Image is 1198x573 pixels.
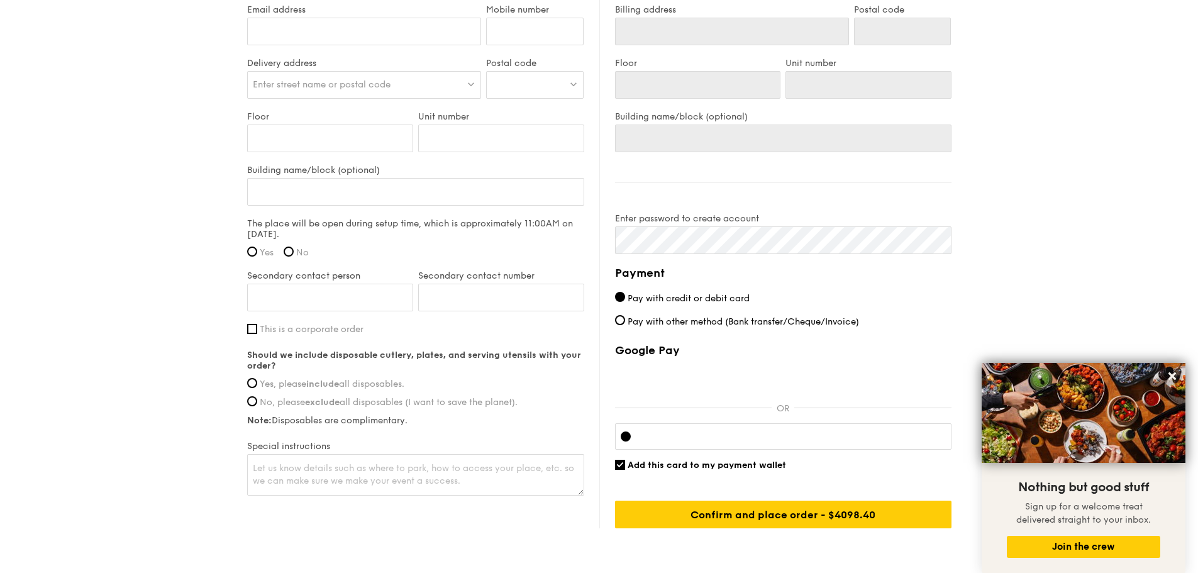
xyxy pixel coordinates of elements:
input: Yes [247,247,257,257]
input: Confirm and place order - $4098.40 [615,501,951,528]
label: Delivery address [247,58,482,69]
iframe: Secure payment button frame [615,365,951,392]
label: Google Pay [615,343,951,357]
span: Pay with credit or debit card [628,293,750,304]
label: Building name/block (optional) [615,111,951,122]
label: Special instructions [247,441,584,452]
h4: Payment [615,264,951,282]
img: icon-dropdown.fa26e9f9.svg [467,79,475,89]
label: Enter password to create account [615,213,951,224]
label: Billing address [615,4,849,15]
label: Disposables are complimentary. [247,415,584,426]
span: Sign up for a welcome treat delivered straight to your inbox. [1016,501,1151,525]
button: Close [1162,366,1182,386]
label: Floor [247,111,413,122]
input: Pay with other method (Bank transfer/Cheque/Invoice) [615,315,625,325]
input: Pay with credit or debit card [615,292,625,302]
span: Yes, please all disposables. [260,379,404,389]
label: Secondary contact person [247,270,413,281]
label: Building name/block (optional) [247,165,584,175]
input: No [284,247,294,257]
span: Yes [260,247,274,258]
p: OR [772,403,794,414]
input: No, pleaseexcludeall disposables (I want to save the planet). [247,396,257,406]
label: Unit number [785,58,951,69]
img: icon-dropdown.fa26e9f9.svg [569,79,578,89]
strong: Should we include disposable cutlery, plates, and serving utensils with your order? [247,350,581,371]
span: Add this card to my payment wallet [628,460,786,470]
label: Mobile number [486,4,584,15]
strong: exclude [305,397,340,408]
span: Pay with other method (Bank transfer/Cheque/Invoice) [628,316,859,327]
iframe: Secure card payment input frame [641,431,946,442]
label: Email address [247,4,482,15]
span: Enter street name or postal code [253,79,391,90]
label: Secondary contact number [418,270,584,281]
span: No [296,247,309,258]
strong: include [306,379,339,389]
label: Unit number [418,111,584,122]
label: Postal code [486,58,584,69]
button: Join the crew [1007,536,1160,558]
label: The place will be open during setup time, which is approximately 11:00AM on [DATE]. [247,218,584,240]
span: No, please all disposables (I want to save the planet). [260,397,518,408]
span: Nothing but good stuff [1018,480,1149,495]
label: Postal code [854,4,951,15]
label: Floor [615,58,781,69]
input: Yes, pleaseincludeall disposables. [247,378,257,388]
img: DSC07876-Edit02-Large.jpeg [982,363,1185,463]
input: This is a corporate order [247,324,257,334]
span: This is a corporate order [260,324,363,335]
strong: Note: [247,415,272,426]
